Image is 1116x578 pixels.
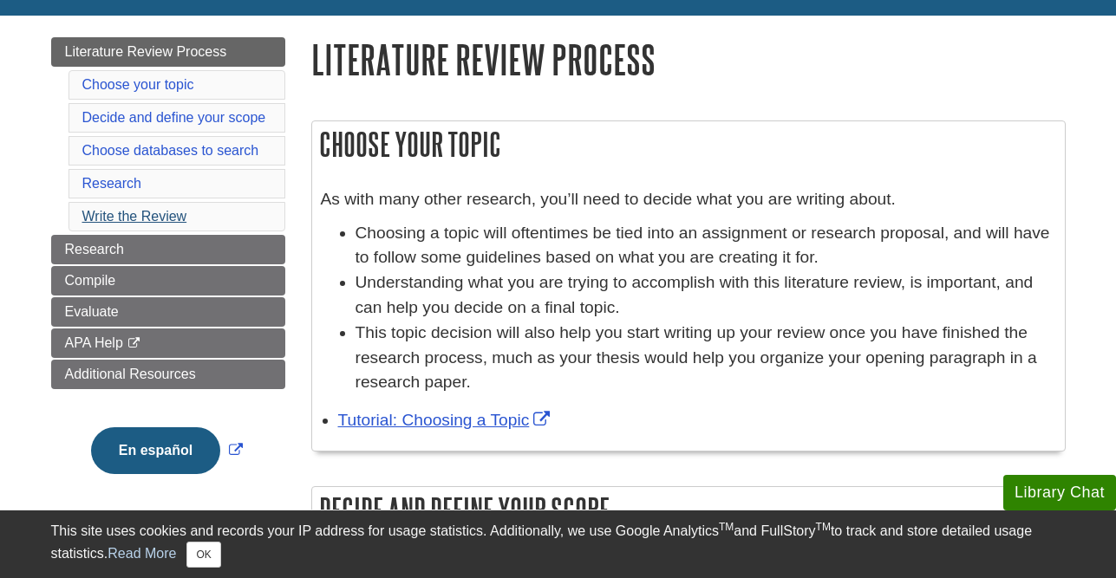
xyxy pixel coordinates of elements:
[82,143,259,158] a: Choose databases to search
[816,521,831,533] sup: TM
[311,37,1066,81] h1: Literature Review Process
[91,427,220,474] button: En español
[82,77,194,92] a: Choose your topic
[108,546,176,561] a: Read More
[51,37,285,503] div: Guide Page Menu
[82,110,266,125] a: Decide and define your scope
[51,297,285,327] a: Evaluate
[65,44,227,59] span: Literature Review Process
[82,209,187,224] a: Write the Review
[51,521,1066,568] div: This site uses cookies and records your IP address for usage statistics. Additionally, we use Goo...
[356,270,1056,321] li: Understanding what you are trying to accomplish with this literature review, is important, and ca...
[338,411,555,429] a: Link opens in new window
[82,176,141,191] a: Research
[719,521,734,533] sup: TM
[65,273,116,288] span: Compile
[1003,475,1116,510] button: Library Chat
[127,338,141,349] i: This link opens in a new window
[65,242,124,257] span: Research
[312,487,1065,533] h2: Decide and define your scope
[65,304,119,319] span: Evaluate
[356,221,1056,271] li: Choosing a topic will oftentimes be tied into an assignment or research proposal, and will have t...
[65,367,196,381] span: Additional Resources
[87,443,247,458] a: Link opens in new window
[312,121,1065,167] h2: Choose your topic
[321,187,1056,212] p: As with many other research, you’ll need to decide what you are writing about.
[356,321,1056,395] li: This topic decision will also help you start writing up your review once you have finished the re...
[51,266,285,295] a: Compile
[186,542,220,568] button: Close
[51,37,285,67] a: Literature Review Process
[65,335,123,350] span: APA Help
[51,235,285,264] a: Research
[51,328,285,358] a: APA Help
[51,360,285,389] a: Additional Resources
